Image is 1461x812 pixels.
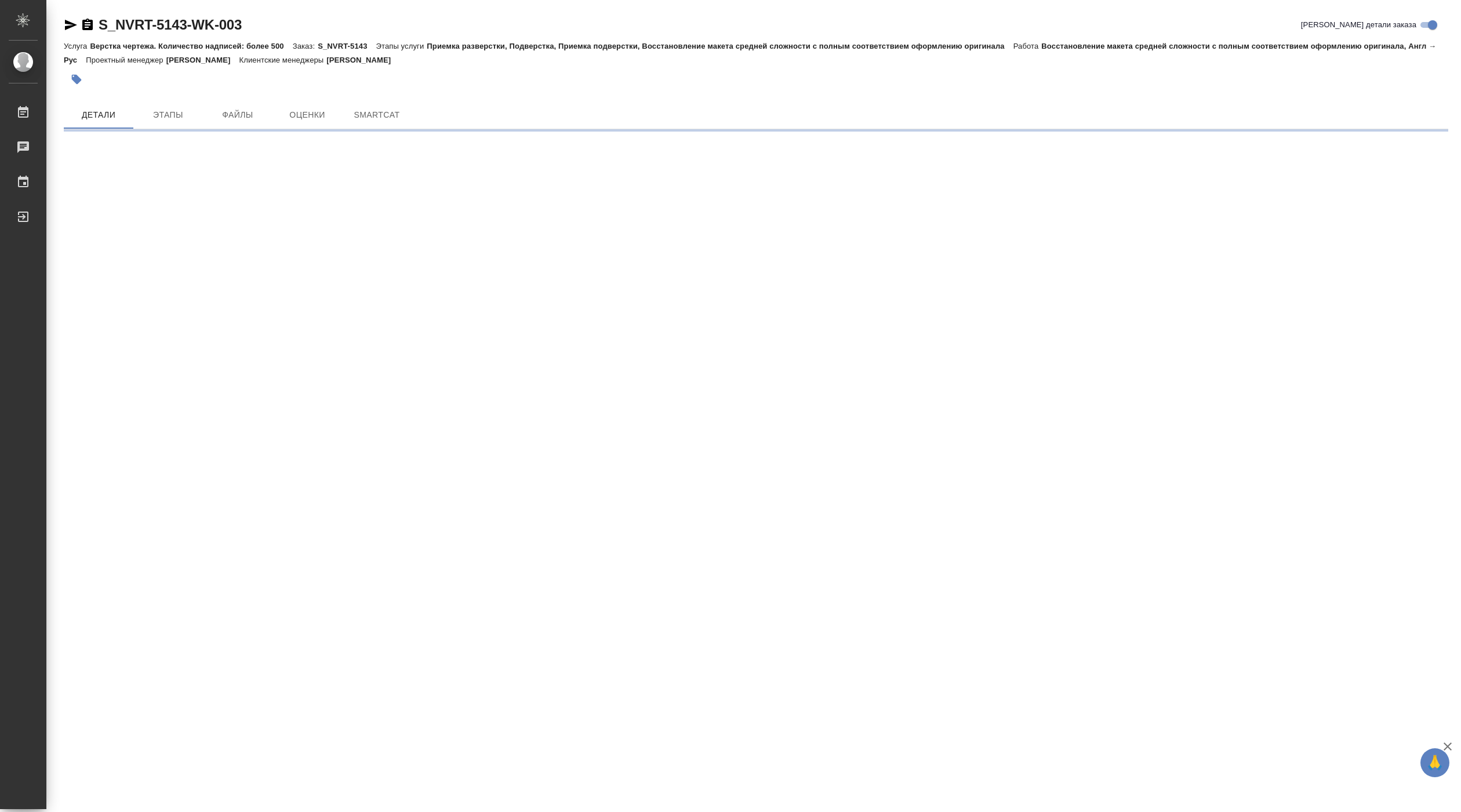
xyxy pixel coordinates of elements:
[1420,748,1449,777] button: 🙏
[64,18,78,32] button: Скопировать ссылку для ЯМессенджера
[210,108,266,122] span: Файлы
[71,108,126,122] span: Детали
[86,56,166,64] p: Проектный менеджер
[318,42,376,50] p: S_NVRT-5143
[1425,751,1445,775] span: 🙏
[1301,19,1416,31] span: [PERSON_NAME] детали заказа
[81,18,95,32] button: Скопировать ссылку
[1013,42,1042,50] p: Работа
[326,56,399,64] p: [PERSON_NAME]
[166,56,239,64] p: [PERSON_NAME]
[239,56,327,64] p: Клиентские менеджеры
[427,42,1013,50] p: Приемка разверстки, Подверстка, Приемка подверстки, Восстановление макета средней сложности с пол...
[349,108,405,122] span: SmartCat
[99,17,242,32] a: S_NVRT-5143-WK-003
[140,108,196,122] span: Этапы
[279,108,335,122] span: Оценки
[64,67,89,92] button: Добавить тэг
[376,42,427,50] p: Этапы услуги
[64,42,90,50] p: Услуга
[90,42,292,50] p: Верстка чертежа. Количество надписей: более 500
[293,42,318,50] p: Заказ:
